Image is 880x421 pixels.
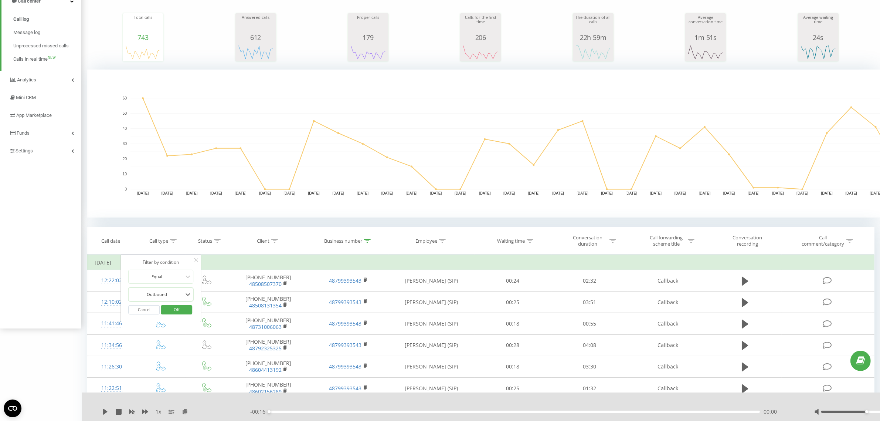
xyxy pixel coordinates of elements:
span: Call log [13,16,29,23]
svg: A chart. [350,41,387,63]
td: Callback [628,334,708,356]
td: 00:55 [551,313,628,334]
text: 60 [123,96,127,100]
button: Cancel [128,305,160,314]
td: 00:18 [475,313,551,334]
div: Average waiting time [800,15,837,34]
text: [DATE] [552,192,564,196]
div: Business number [324,238,362,244]
text: [DATE] [772,192,784,196]
span: Message log [13,29,40,36]
td: 03:30 [551,356,628,377]
div: 1m 51s [687,34,724,41]
text: 10 [123,172,127,176]
svg: A chart. [687,41,724,63]
div: Employee [415,238,437,244]
div: 11:41:46 [95,316,129,331]
td: [PHONE_NUMBER] [228,334,308,356]
a: 48799393543 [329,363,362,370]
div: Average conversation time [687,15,724,34]
text: [DATE] [283,192,295,196]
div: Accessibility label [865,410,868,413]
div: Call forwarding scheme title [646,235,686,247]
span: 1 x [156,408,161,415]
text: [DATE] [186,192,198,196]
td: 00:25 [475,378,551,399]
td: 03:51 [551,292,628,313]
text: 0 [125,187,127,191]
td: [PHONE_NUMBER] [228,270,308,292]
span: Settings [16,148,33,154]
text: [DATE] [357,192,369,196]
text: [DATE] [748,192,760,196]
div: Conversation recording [723,235,771,247]
text: [DATE] [210,192,222,196]
text: [DATE] [503,192,515,196]
text: 30 [123,142,127,146]
text: [DATE] [381,192,393,196]
div: 11:22:51 [95,381,129,395]
button: Open CMP widget [4,400,21,417]
td: [PERSON_NAME] (SIP) [388,334,475,356]
a: 48799393543 [329,341,362,348]
div: 11:26:30 [95,360,129,374]
td: 01:32 [551,378,628,399]
svg: A chart. [800,41,837,63]
div: 206 [462,34,499,41]
div: Status [198,238,212,244]
div: A chart. [462,41,499,63]
td: [PHONE_NUMBER] [228,356,308,377]
text: [DATE] [333,192,344,196]
td: Callback [628,292,708,313]
td: Callback [628,356,708,377]
td: 00:25 [475,292,551,313]
text: [DATE] [821,192,833,196]
a: Call log [13,13,81,26]
text: [DATE] [626,192,638,196]
td: Callback [628,270,708,292]
div: Total calls [125,15,162,34]
svg: A chart. [125,41,162,63]
svg: A chart. [575,41,612,63]
td: [DATE] [87,255,874,270]
span: Mini CRM [16,95,36,100]
td: 00:24 [475,270,551,292]
div: Call comment/category [801,235,845,247]
div: The duration of all calls [575,15,612,34]
td: [PERSON_NAME] (SIP) [388,313,475,334]
text: [DATE] [479,192,491,196]
button: OK [161,305,192,314]
svg: A chart. [237,41,274,63]
a: 48799393543 [329,277,362,284]
span: - 00:16 [250,408,269,415]
a: 48602156289 [249,388,282,395]
a: 48799393543 [329,299,362,306]
div: Conversation duration [568,235,608,247]
text: [DATE] [235,192,247,196]
div: 11:34:56 [95,338,129,353]
text: [DATE] [406,192,418,196]
td: 00:28 [475,334,551,356]
div: 12:22:02 [95,273,129,288]
text: [DATE] [455,192,466,196]
a: Message log [13,26,81,39]
td: Callback [628,378,708,399]
a: 48799393543 [329,385,362,392]
span: Analytics [17,77,36,82]
div: Filter by condition [128,259,193,266]
a: 48799393543 [329,320,362,327]
text: [DATE] [577,192,588,196]
a: Unprocessed missed calls [13,39,81,53]
div: Call date [101,238,120,244]
span: App Marketplace [16,112,52,118]
text: 40 [123,127,127,131]
text: [DATE] [162,192,173,196]
div: Waiting time [497,238,525,244]
div: 22h 59m [575,34,612,41]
